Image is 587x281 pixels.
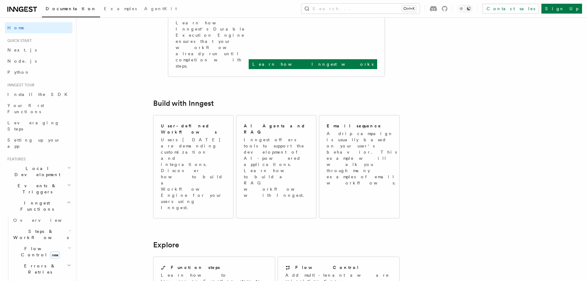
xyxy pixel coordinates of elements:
[11,243,72,260] button: Flow Controlnew
[46,6,96,11] span: Documentation
[42,2,100,17] a: Documentation
[7,103,44,114] span: Your first Functions
[7,92,71,97] span: Install the SDK
[483,4,539,14] a: Contact sales
[5,197,72,215] button: Inngest Functions
[153,241,179,249] a: Explore
[5,83,35,88] span: Inngest tour
[327,123,381,129] h2: Email sequence
[171,264,220,271] h2: Function steps
[541,4,582,14] a: Sign Up
[5,134,72,152] a: Setting up your app
[5,67,72,78] a: Python
[7,70,30,75] span: Python
[5,89,72,100] a: Install the SDK
[5,180,72,197] button: Events & Triggers
[11,215,72,226] a: Overview
[5,183,67,195] span: Events & Triggers
[402,6,416,12] kbd: Ctrl+K
[236,115,316,218] a: AI Agents and RAGInngest offers tools to support the development of AI-powered applications. Lear...
[301,4,420,14] button: Search...Ctrl+K
[144,6,177,11] span: AgentKit
[50,252,60,258] span: new
[5,165,67,178] span: Local Development
[5,117,72,134] a: Leveraging Steps
[7,120,59,131] span: Leveraging Steps
[11,228,69,241] span: Steps & Workflows
[244,137,310,198] p: Inngest offers tools to support the development of AI-powered applications. Learn how to build a ...
[100,2,141,17] a: Examples
[244,123,310,135] h2: AI Agents and RAG
[249,59,377,69] a: Learn how Inngest works
[11,246,68,258] span: Flow Control
[5,22,72,33] a: Home
[153,99,214,108] a: Build with Inngest
[11,263,67,275] span: Errors & Retries
[153,115,234,218] a: User-defined WorkflowsUsers [DATE] are demanding customization and integrations. Discover how to ...
[7,138,60,149] span: Setting up your app
[11,226,72,243] button: Steps & Workflows
[5,56,72,67] a: Node.js
[7,48,37,52] span: Next.js
[5,157,26,162] span: Features
[161,123,226,135] h2: User-defined Workflows
[11,260,72,278] button: Errors & Retries
[5,44,72,56] a: Next.js
[141,2,181,17] a: AgentKit
[327,130,399,186] p: A drip campaign is usually based on your user's behavior. This example will walk you through many...
[161,137,226,211] p: Users [DATE] are demanding customization and integrations. Discover how to build a Workflow Engin...
[5,38,32,43] span: Quick start
[5,200,67,212] span: Inngest Functions
[7,59,37,64] span: Node.js
[295,264,359,271] h2: Flow Control
[458,5,472,12] button: Toggle dark mode
[319,115,399,218] a: Email sequenceA drip campaign is usually based on your user's behavior. This example will walk yo...
[5,100,72,117] a: Your first Functions
[252,61,373,67] p: Learn how Inngest works
[13,218,77,223] span: Overview
[176,20,249,69] p: Learn how Inngest's Durable Execution Engine ensures that your workflow already run until complet...
[104,6,137,11] span: Examples
[7,25,25,31] span: Home
[5,163,72,180] button: Local Development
